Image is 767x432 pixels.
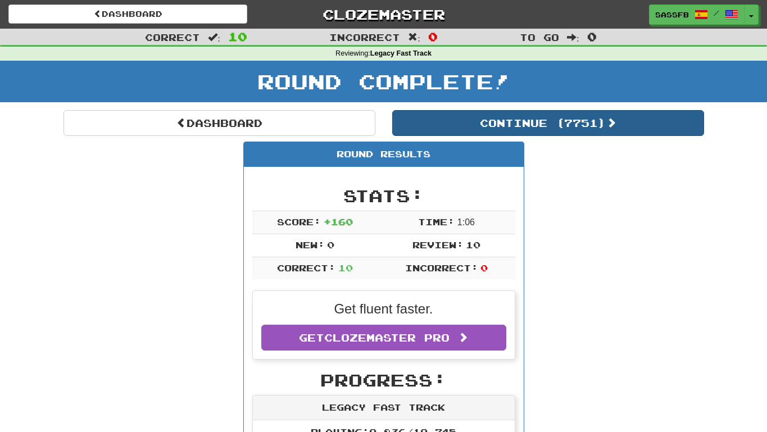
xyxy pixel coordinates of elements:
span: : [408,33,420,42]
span: 1 : 0 6 [457,217,475,227]
span: 10 [228,30,247,43]
span: Clozemaster Pro [324,331,450,344]
span: 0 [428,30,438,43]
h1: Round Complete! [4,70,763,93]
div: Round Results [244,142,524,167]
span: Review: [412,239,464,250]
span: Incorrect [329,31,400,43]
span: : [567,33,579,42]
span: Correct [145,31,200,43]
span: 10 [466,239,480,250]
button: Continue (7751) [392,110,704,136]
a: Clozemaster [264,4,503,24]
span: : [208,33,220,42]
a: Dashboard [63,110,375,136]
span: Time: [418,216,455,227]
a: sassfb / [649,4,745,25]
span: 0 [327,239,334,250]
span: Correct: [277,262,335,273]
span: sassfb [655,10,689,20]
span: Score: [277,216,321,227]
a: GetClozemaster Pro [261,325,506,351]
strong: Legacy Fast Track [370,49,432,57]
span: 0 [587,30,597,43]
span: / [714,9,719,17]
h2: Stats: [252,187,515,205]
div: Legacy Fast Track [253,395,515,420]
p: Get fluent faster. [261,299,506,319]
span: 0 [480,262,488,273]
h2: Progress: [252,371,515,389]
span: To go [520,31,559,43]
a: Dashboard [8,4,247,24]
span: Incorrect: [405,262,478,273]
span: 10 [338,262,353,273]
span: + 160 [324,216,353,227]
span: New: [296,239,325,250]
